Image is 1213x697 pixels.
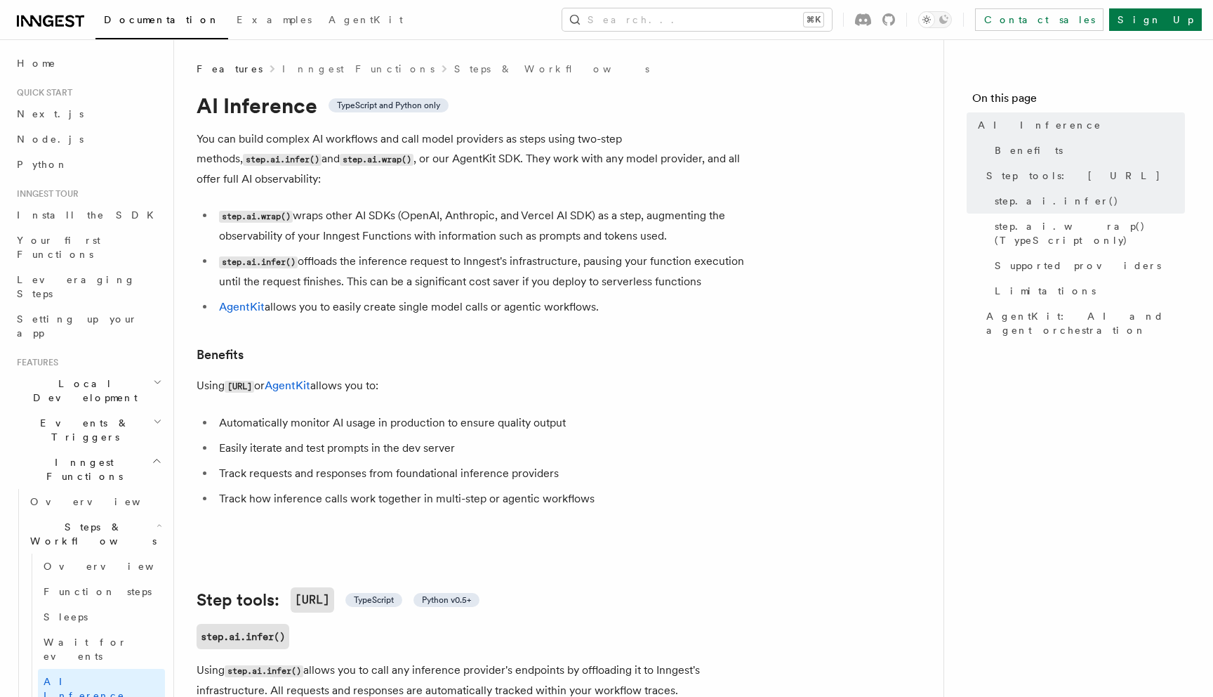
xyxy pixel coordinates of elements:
kbd: ⌘K [804,13,823,27]
li: Easily iterate and test prompts in the dev server [215,438,758,458]
a: step.ai.infer() [197,624,289,649]
li: Track requests and responses from foundational inference providers [215,464,758,483]
span: Overview [30,496,175,507]
code: step.ai.infer() [243,154,322,166]
a: Wait for events [38,630,165,669]
code: step.ai.infer() [219,256,298,268]
a: Install the SDK [11,202,165,228]
code: [URL] [225,381,254,393]
a: AgentKit [320,4,411,38]
span: Your first Functions [17,235,100,260]
a: Function steps [38,579,165,604]
a: Step tools:[URL] TypeScript Python v0.5+ [197,587,479,613]
span: AgentKit: AI and agent orchestration [986,309,1185,337]
span: Setting up your app [17,313,138,339]
a: Leveraging Steps [11,267,165,306]
code: step.ai.wrap() [219,211,293,223]
a: Benefits [197,345,244,365]
a: Sign Up [1109,8,1202,31]
a: Overview [25,489,165,514]
span: Events & Triggers [11,416,153,444]
span: Quick start [11,87,72,98]
code: step.ai.infer() [225,665,303,677]
li: Automatically monitor AI usage in production to ensure quality output [215,413,758,433]
span: Node.js [17,133,84,145]
a: step.ai.infer() [989,188,1185,214]
a: Next.js [11,101,165,126]
a: Contact sales [975,8,1103,31]
span: step.ai.wrap() (TypeScript only) [995,219,1185,247]
a: Documentation [95,4,228,39]
button: Steps & Workflows [25,514,165,554]
span: Benefits [995,143,1063,157]
span: Home [17,56,56,70]
button: Search...⌘K [562,8,832,31]
a: Steps & Workflows [454,62,649,76]
a: Inngest Functions [282,62,435,76]
span: Features [197,62,263,76]
a: Limitations [989,278,1185,304]
span: Install the SDK [17,209,162,221]
h1: AI Inference [197,93,758,118]
a: Overview [38,554,165,579]
a: AgentKit [265,379,310,392]
span: Local Development [11,377,153,405]
span: Wait for events [44,637,127,662]
button: Local Development [11,371,165,410]
span: Inngest Functions [11,455,152,483]
span: step.ai.infer() [995,194,1119,208]
span: Function steps [44,586,152,597]
span: TypeScript [354,594,394,606]
h4: On this page [972,90,1185,112]
li: offloads the inference request to Inngest's infrastructure, pausing your function execution until... [215,252,758,292]
span: Sleeps [44,611,88,623]
a: Home [11,51,165,76]
a: Examples [228,4,320,38]
p: You can build complex AI workflows and call model providers as steps using two-step methods, and ... [197,129,758,189]
a: Step tools: [URL] [981,163,1185,188]
span: Leveraging Steps [17,274,135,299]
li: allows you to easily create single model calls or agentic workflows. [215,297,758,317]
a: Setting up your app [11,306,165,346]
a: Python [11,152,165,177]
p: Using or allows you to: [197,376,758,396]
span: Python [17,159,68,170]
code: step.ai.wrap() [340,154,413,166]
span: Features [11,357,58,368]
button: Toggle dark mode [918,11,952,28]
code: [URL] [291,587,334,613]
span: Supported providers [995,259,1161,273]
a: Benefits [989,138,1185,163]
span: Documentation [104,14,220,25]
a: Your first Functions [11,228,165,267]
span: Inngest tour [11,188,79,200]
li: Track how inference calls work together in multi-step or agentic workflows [215,489,758,509]
a: AgentKit: AI and agent orchestration [981,304,1185,343]
a: AI Inference [972,112,1185,138]
li: wraps other AI SDKs (OpenAI, Anthropic, and Vercel AI SDK) as a step, augmenting the observabilit... [215,206,758,246]
a: AgentKit [219,300,265,313]
span: Examples [237,14,312,25]
button: Inngest Functions [11,450,165,489]
span: Python v0.5+ [422,594,471,606]
a: Supported providers [989,253,1185,278]
span: AgentKit [329,14,403,25]
span: Limitations [995,284,1096,298]
span: AI Inference [978,118,1101,132]
button: Events & Triggers [11,410,165,450]
span: Steps & Workflows [25,520,157,548]
a: Sleeps [38,604,165,630]
span: TypeScript and Python only [337,100,440,111]
span: Step tools: [URL] [986,169,1161,183]
a: step.ai.wrap() (TypeScript only) [989,214,1185,253]
span: Overview [44,561,188,572]
a: Node.js [11,126,165,152]
span: Next.js [17,108,84,119]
